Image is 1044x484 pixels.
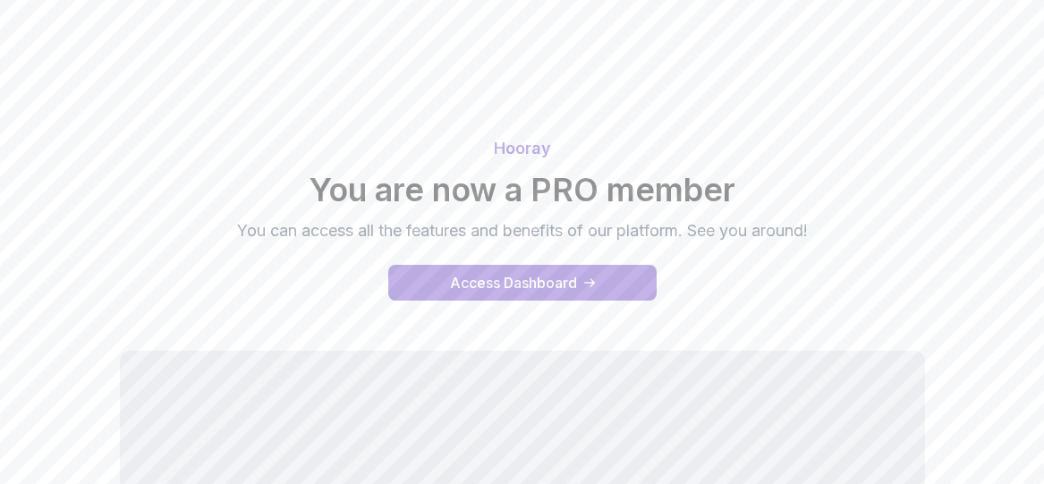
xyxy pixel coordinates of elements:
[450,272,577,293] div: Access Dashboard
[9,172,1035,208] h2: You are now a PRO member
[388,265,657,301] button: Access Dashboard
[388,265,657,301] a: access-dashboard
[222,218,823,243] p: You can access all the features and benefits of our platform. See you around!
[9,136,1035,161] p: Hooray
